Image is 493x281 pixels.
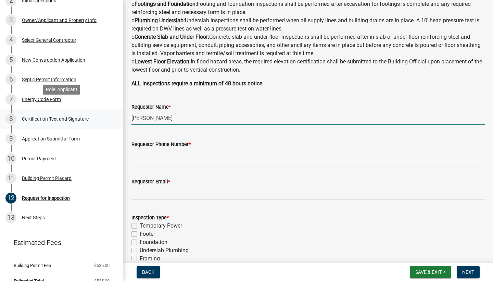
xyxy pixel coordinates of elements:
[140,255,160,263] label: Framing
[22,97,61,102] div: Energy Code Form
[5,94,16,105] div: 7
[5,113,16,124] div: 8
[131,80,262,87] strong: ALL inspections require a minimum of 48 hours notice
[5,74,16,85] div: 6
[462,269,474,275] span: Next
[22,117,89,121] div: Certification Text and Signature
[135,34,209,40] strong: Concrete Slab and Under Floor:
[135,1,197,7] strong: Footings and Foundation:
[22,77,76,82] div: Septic Permit Information
[131,216,169,220] label: Inspection Type
[5,173,16,184] div: 11
[140,222,182,230] label: Temporary Power
[5,236,112,249] a: Estimated Fees
[5,212,16,223] div: 13
[43,85,80,95] div: Role: Applicant
[14,263,51,268] span: Building Permit Fee
[137,266,160,278] button: Back
[131,105,171,110] label: Requestor Name
[131,142,191,147] label: Requestor Phone Number
[22,196,70,200] div: Request for Inspection
[5,35,16,46] div: 4
[22,176,72,181] div: Building Permit Placard
[5,153,16,164] div: 10
[22,58,85,62] div: New Construction Application
[22,38,76,42] div: Select General Contractor
[22,156,56,161] div: Permit Payment
[140,230,155,238] label: Footer
[5,133,16,144] div: 9
[140,238,167,246] label: Foundation
[457,266,480,278] button: Next
[415,269,442,275] span: Save & Exit
[135,58,191,65] strong: Lowest Floor Elevation:
[140,246,189,255] label: Underslab Plumbing
[135,17,185,24] strong: Plumbing Underslab:
[22,18,97,23] div: Owner/Applicant and Property Info
[142,269,154,275] span: Back
[410,266,451,278] button: Save & Exit
[5,15,16,26] div: 3
[5,193,16,204] div: 12
[22,136,80,141] div: Application Submittal Form
[5,54,16,65] div: 5
[94,263,110,268] span: $535.00
[131,180,170,184] label: Requestor Email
